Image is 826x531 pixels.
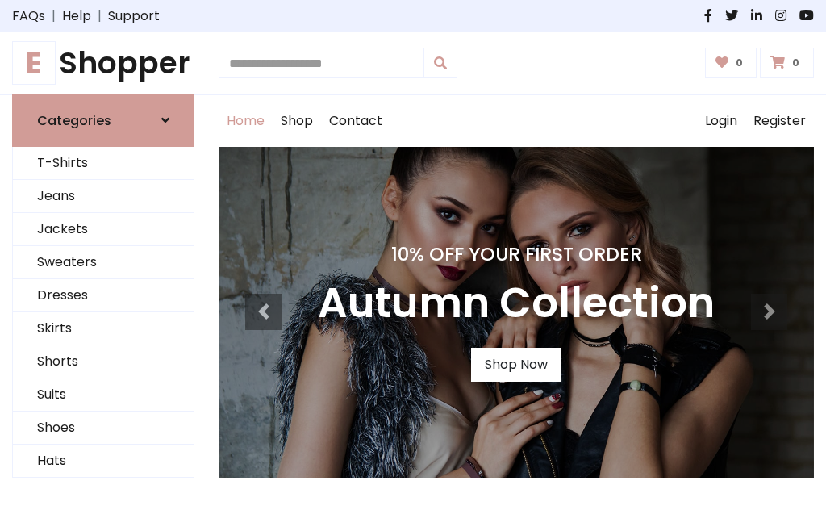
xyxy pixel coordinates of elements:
a: Shoes [13,412,194,445]
h6: Categories [37,113,111,128]
a: FAQs [12,6,45,26]
a: Suits [13,378,194,412]
a: 0 [760,48,814,78]
a: Shop Now [471,348,561,382]
a: Contact [321,95,390,147]
a: Help [62,6,91,26]
a: EShopper [12,45,194,82]
a: Sweaters [13,246,194,279]
a: Shop [273,95,321,147]
a: Jeans [13,180,194,213]
a: Skirts [13,312,194,345]
h3: Autumn Collection [318,278,715,328]
a: Dresses [13,279,194,312]
span: | [91,6,108,26]
h1: Shopper [12,45,194,82]
a: Categories [12,94,194,147]
a: Login [697,95,745,147]
span: | [45,6,62,26]
span: E [12,41,56,85]
a: T-Shirts [13,147,194,180]
span: 0 [788,56,803,70]
a: 0 [705,48,757,78]
a: Shorts [13,345,194,378]
a: Home [219,95,273,147]
span: 0 [732,56,747,70]
h4: 10% Off Your First Order [318,243,715,265]
a: Jackets [13,213,194,246]
a: Register [745,95,814,147]
a: Hats [13,445,194,478]
a: Support [108,6,160,26]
